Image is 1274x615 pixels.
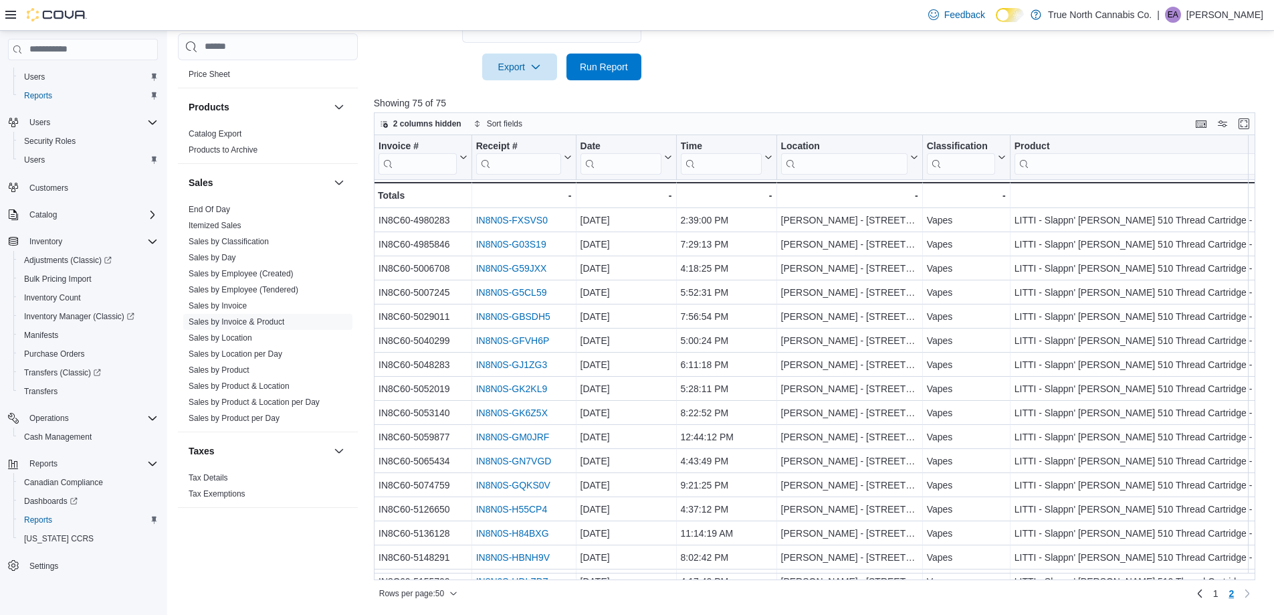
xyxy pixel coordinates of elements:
[189,69,230,80] span: Price Sheet
[189,145,257,155] a: Products to Archive
[475,432,549,442] a: IN8N0S-GM0JRF
[475,504,547,515] a: IN8N0S-H55CP4
[24,114,158,130] span: Users
[19,152,158,168] span: Users
[189,472,228,483] span: Tax Details
[680,187,772,203] div: -
[189,268,294,279] span: Sales by Employee (Created)
[374,586,463,602] button: Rows per page:50
[379,588,444,599] span: Rows per page : 50
[189,414,280,423] a: Sales by Product per Day
[393,118,461,129] span: 2 columns hidden
[1014,501,1273,517] div: LITTI - Slappn' [PERSON_NAME] 510 Thread Cartridge - Indica - 1g
[475,311,550,322] a: IN8N0S-GBSDH5
[680,141,761,175] div: Time
[475,263,546,274] a: IN8N0S-G59JXX
[178,126,358,163] div: Products
[379,141,457,175] div: Invoice #
[475,480,550,491] a: IN8N0S-GQKS0V
[19,88,58,104] a: Reports
[189,365,249,375] a: Sales by Product
[24,410,74,426] button: Operations
[1236,116,1252,132] button: Enter fullscreen
[19,271,158,287] span: Bulk Pricing Import
[780,260,918,276] div: [PERSON_NAME] - [STREET_ADDRESS]
[8,63,158,610] nav: Complex example
[24,410,158,426] span: Operations
[926,381,1005,397] div: Vapes
[996,22,996,23] span: Dark Mode
[475,141,560,175] div: Receipt # URL
[379,236,467,252] div: IN8C60-4985846
[680,429,772,445] div: 12:44:12 PM
[379,212,467,228] div: IN8C60-4980283
[189,349,282,359] span: Sales by Location per Day
[19,429,158,445] span: Cash Management
[13,492,163,511] a: Dashboards
[680,381,772,397] div: 5:28:11 PM
[566,54,641,80] button: Run Report
[189,220,241,231] span: Itemized Sales
[680,141,761,153] div: Time
[24,432,92,442] span: Cash Management
[378,187,467,203] div: Totals
[1014,309,1273,325] div: LITTI - Slappn' [PERSON_NAME] 510 Thread Cartridge - Indica - 1g
[487,118,522,129] span: Sort fields
[680,453,772,469] div: 4:43:49 PM
[1014,212,1273,228] div: LITTI - Slappn' [PERSON_NAME] 510 Thread Cartridge - Indica - 1g
[1014,381,1273,397] div: LITTI - Slappn' [PERSON_NAME] 510 Thread Cartridge - Indica - 1g
[178,470,358,507] div: Taxes
[3,232,163,251] button: Inventory
[24,456,158,472] span: Reports
[475,287,546,298] a: IN8N0S-G5CL59
[19,290,86,306] a: Inventory Count
[3,454,163,473] button: Reports
[19,493,83,509] a: Dashboards
[19,531,99,547] a: [US_STATE] CCRS
[189,333,252,343] span: Sales by Location
[580,260,671,276] div: [DATE]
[19,383,63,400] a: Transfers
[189,145,257,155] span: Products to Archive
[379,260,467,276] div: IN8C60-5006708
[24,349,85,359] span: Purchase Orders
[926,501,1005,517] div: Vapes
[189,236,269,247] span: Sales by Classification
[580,187,671,203] div: -
[19,474,158,491] span: Canadian Compliance
[189,253,236,262] a: Sales by Day
[1014,333,1273,349] div: LITTI - Slappn' [PERSON_NAME] 510 Thread Cartridge - Indica - 1g
[1014,429,1273,445] div: LITTI - Slappn' [PERSON_NAME] 510 Thread Cartridge - Indica - 1g
[944,8,985,21] span: Feedback
[580,381,671,397] div: [DATE]
[3,556,163,576] button: Settings
[926,284,1005,300] div: Vapes
[1014,141,1262,175] div: Product
[24,330,58,341] span: Manifests
[379,141,457,153] div: Invoice #
[1014,405,1273,421] div: LITTI - Slappn' [PERSON_NAME] 510 Thread Cartridge - Indica - 1g
[24,456,63,472] button: Reports
[926,141,1005,175] button: Classification
[13,307,163,326] a: Inventory Manager (Classic)
[13,529,163,548] button: [US_STATE] CCRS
[19,290,158,306] span: Inventory Count
[1214,116,1231,132] button: Display options
[475,408,547,418] a: IN8N0S-GK6Z5X
[13,86,163,105] button: Reports
[780,141,918,175] button: Location
[3,177,163,197] button: Customers
[24,557,158,574] span: Settings
[189,365,249,375] span: Sales by Product
[189,129,241,139] a: Catalog Export
[375,116,467,132] button: 2 columns hidden
[926,141,994,153] div: Classification
[780,453,918,469] div: [PERSON_NAME] - [STREET_ADDRESS]
[189,128,241,139] span: Catalog Export
[29,413,69,424] span: Operations
[331,99,347,115] button: Products
[926,405,1005,421] div: Vapes
[580,477,671,493] div: [DATE]
[189,349,282,359] a: Sales by Location per Day
[19,346,158,362] span: Purchase Orders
